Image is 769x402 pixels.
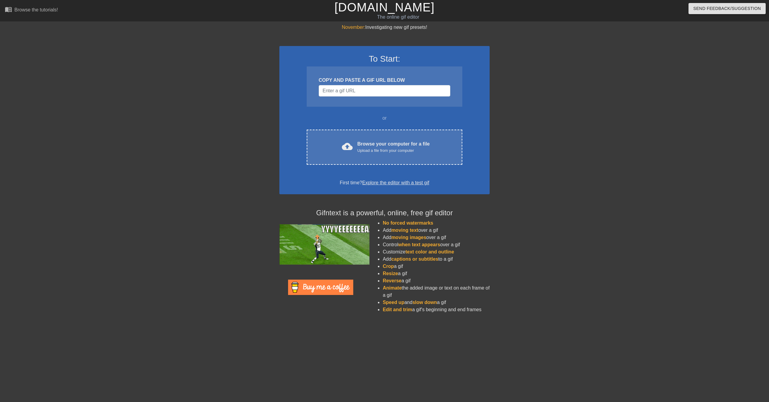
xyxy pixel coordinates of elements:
span: moving text [391,228,418,233]
li: a gif [383,270,490,277]
input: Username [319,85,450,97]
span: November: [342,25,365,30]
span: text color and outline [406,249,454,254]
img: football_small.gif [279,224,369,265]
span: Reverse [383,278,401,283]
div: First time? [287,179,482,186]
span: when text appears [398,242,440,247]
li: Add to a gif [383,256,490,263]
span: Crop [383,264,394,269]
div: Investigating new gif presets! [279,24,490,31]
button: Send Feedback/Suggestion [688,3,766,14]
span: Edit and trim [383,307,412,312]
li: Add over a gif [383,227,490,234]
span: Speed up [383,300,404,305]
li: a gif [383,263,490,270]
li: a gif [383,277,490,284]
span: slow down [412,300,437,305]
li: a gif's beginning and end frames [383,306,490,313]
li: Add over a gif [383,234,490,241]
a: Browse the tutorials! [5,6,58,15]
h4: Gifntext is a powerful, online, free gif editor [279,209,490,217]
span: captions or subtitles [391,256,438,262]
span: moving images [391,235,426,240]
span: Resize [383,271,398,276]
li: the added image or text on each frame of a gif [383,284,490,299]
li: Customize [383,248,490,256]
div: or [295,115,474,122]
a: Explore the editor with a test gif [362,180,429,185]
li: Control over a gif [383,241,490,248]
div: Upload a file from your computer [357,148,430,154]
div: Browse your computer for a file [357,140,430,154]
h3: To Start: [287,54,482,64]
span: menu_book [5,6,12,13]
div: COPY AND PASTE A GIF URL BELOW [319,77,450,84]
a: [DOMAIN_NAME] [334,1,434,14]
span: Animate [383,285,402,290]
li: and a gif [383,299,490,306]
div: The online gif editor [259,14,537,21]
span: No forced watermarks [383,220,433,226]
span: cloud_upload [342,141,353,152]
div: Browse the tutorials! [14,7,58,12]
img: Buy Me A Coffee [288,280,353,295]
span: Send Feedback/Suggestion [693,5,761,12]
